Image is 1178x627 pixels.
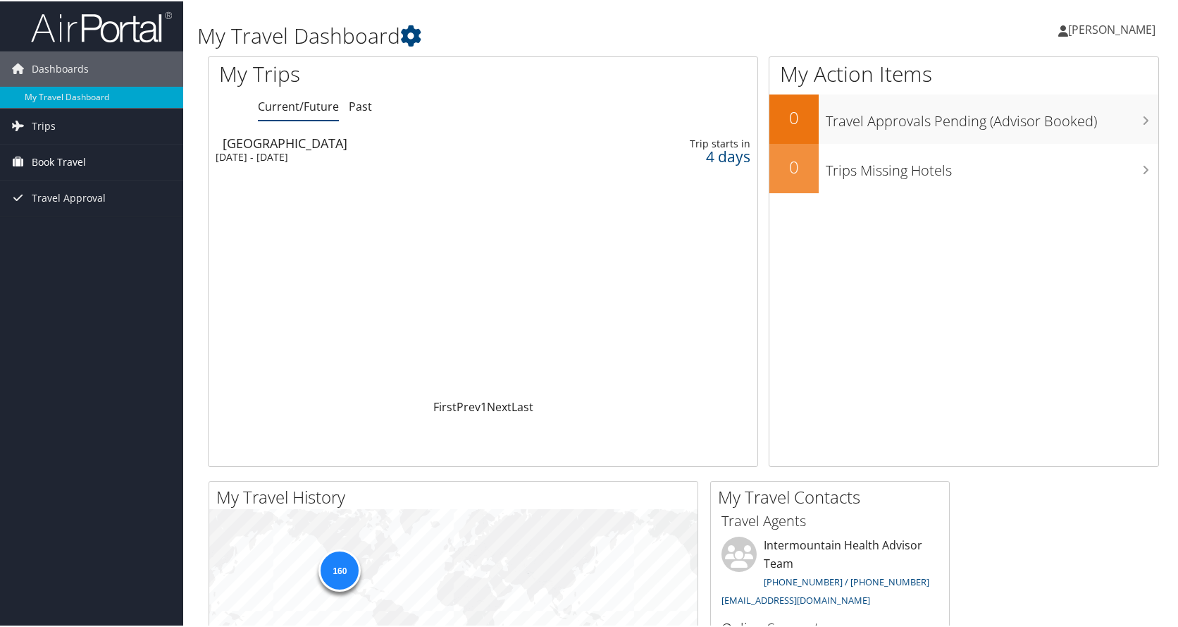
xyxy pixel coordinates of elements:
span: Dashboards [32,50,89,85]
a: [PHONE_NUMBER] / [PHONE_NUMBER] [764,574,929,587]
a: 0Trips Missing Hotels [769,142,1158,192]
h1: My Travel Dashboard [197,20,845,49]
span: Travel Approval [32,179,106,214]
li: Intermountain Health Advisor Team [714,535,945,611]
span: [PERSON_NAME] [1068,20,1155,36]
div: Trip starts in [626,136,750,149]
a: Past [349,97,372,113]
h2: 0 [769,154,819,178]
a: Last [512,398,533,413]
a: Next [487,398,512,413]
h3: Travel Agents [721,510,938,530]
h1: My Trips [219,58,519,87]
span: Trips [32,107,56,142]
a: First [433,398,457,413]
a: Current/Future [258,97,339,113]
h1: My Action Items [769,58,1158,87]
h2: 0 [769,104,819,128]
div: 160 [318,548,361,590]
span: Book Travel [32,143,86,178]
img: airportal-logo.png [31,9,172,42]
a: [PERSON_NAME] [1058,7,1170,49]
h3: Travel Approvals Pending (Advisor Booked) [826,103,1158,130]
a: 0Travel Approvals Pending (Advisor Booked) [769,93,1158,142]
div: 4 days [626,149,750,162]
h3: Trips Missing Hotels [826,152,1158,179]
a: Prev [457,398,480,413]
h2: My Travel Contacts [718,484,949,508]
h2: My Travel History [216,484,697,508]
a: 1 [480,398,487,413]
div: [DATE] - [DATE] [216,150,553,162]
div: [GEOGRAPHIC_DATA] [223,135,560,148]
a: [EMAIL_ADDRESS][DOMAIN_NAME] [721,592,870,605]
